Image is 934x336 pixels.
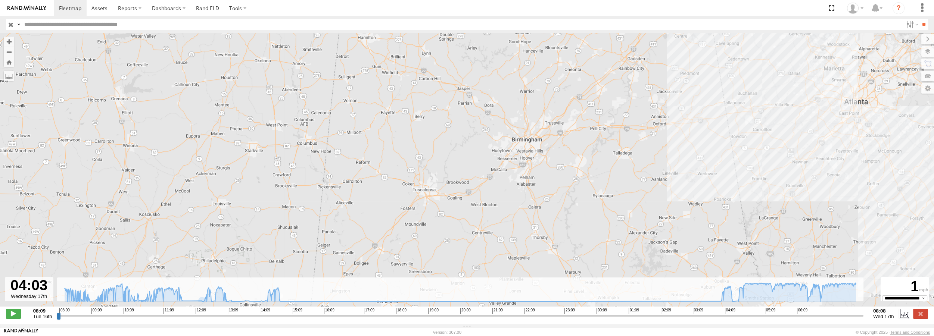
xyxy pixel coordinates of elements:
[59,308,70,314] span: 08:09
[196,308,206,314] span: 12:09
[228,308,238,314] span: 13:09
[4,57,14,67] button: Zoom Home
[661,308,671,314] span: 02:09
[597,308,607,314] span: 00:09
[16,19,22,30] label: Search Query
[492,308,503,314] span: 21:09
[765,308,775,314] span: 05:09
[7,6,46,11] img: rand-logo.svg
[124,308,134,314] span: 10:09
[364,308,374,314] span: 17:09
[873,308,894,314] strong: 08:08
[903,19,919,30] label: Search Filter Options
[893,2,905,14] i: ?
[693,308,703,314] span: 03:09
[725,308,735,314] span: 04:09
[844,3,866,14] div: Jeff Whitson
[91,308,102,314] span: 09:09
[396,308,407,314] span: 18:09
[460,308,471,314] span: 20:09
[33,314,52,319] span: Tue 16th Sep 2025
[882,278,928,295] div: 1
[6,309,21,318] label: Play/Stop
[292,308,302,314] span: 15:09
[433,330,461,335] div: Version: 307.00
[797,308,807,314] span: 06:09
[428,308,439,314] span: 19:09
[524,308,535,314] span: 22:09
[629,308,639,314] span: 01:09
[856,330,930,335] div: © Copyright 2025 -
[260,308,270,314] span: 14:09
[564,308,575,314] span: 23:09
[4,71,14,81] label: Measure
[324,308,334,314] span: 16:09
[873,314,894,319] span: Wed 17th Sep 2025
[4,329,38,336] a: Visit our Website
[4,47,14,57] button: Zoom out
[913,309,928,318] label: Close
[890,330,930,335] a: Terms and Conditions
[164,308,174,314] span: 11:09
[33,308,52,314] strong: 08:09
[921,83,934,94] label: Map Settings
[4,37,14,47] button: Zoom in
